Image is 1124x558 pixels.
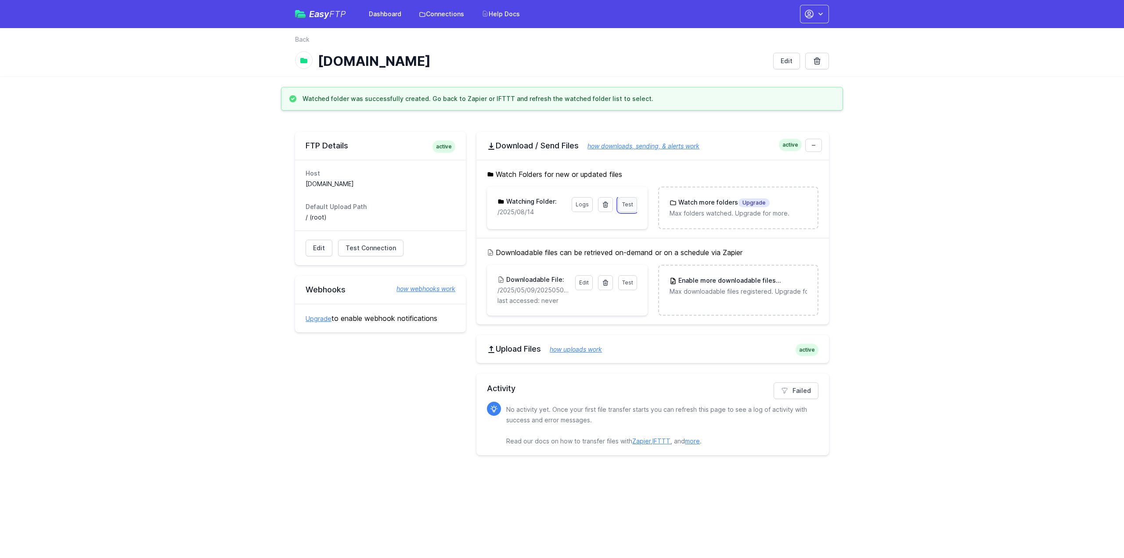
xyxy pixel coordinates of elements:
[476,6,525,22] a: Help Docs
[618,197,637,212] a: Test
[572,197,593,212] a: Logs
[504,197,557,206] h3: Watching Folder:
[618,275,637,290] a: Test
[306,169,455,178] dt: Host
[318,53,766,69] h1: [DOMAIN_NAME]
[652,437,670,445] a: IFTTT
[295,10,306,18] img: easyftp_logo.png
[306,315,331,322] a: Upgrade
[487,140,818,151] h2: Download / Send Files
[541,346,602,353] a: how uploads work
[306,284,455,295] h2: Webhooks
[388,284,455,293] a: how webhooks work
[303,94,653,103] h3: Watched folder was successfully created. Go back to Zapier or IFTTT and refresh the watched folde...
[659,187,818,228] a: Watch more foldersUpgrade Max folders watched. Upgrade for more.
[776,277,807,285] span: Upgrade
[295,35,310,44] a: Back
[497,286,569,295] p: /2025/05/09/20250509171559_inbound_0422652309_0756011820.mp3
[338,240,403,256] a: Test Connection
[487,382,818,395] h2: Activity
[579,142,699,150] a: how downloads, sending, & alerts work
[677,276,807,285] h3: Enable more downloadable files
[295,304,466,332] div: to enable webhook notifications
[773,53,800,69] a: Edit
[306,180,455,188] dd: [DOMAIN_NAME]
[575,275,593,290] a: Edit
[432,140,455,153] span: active
[622,201,633,208] span: Test
[306,240,332,256] a: Edit
[504,275,564,284] h3: Downloadable File:
[306,202,455,211] dt: Default Upload Path
[487,344,818,354] h2: Upload Files
[738,198,770,207] span: Upgrade
[670,209,807,218] p: Max folders watched. Upgrade for more.
[622,279,633,286] span: Test
[487,247,818,258] h5: Downloadable files can be retrieved on-demand or on a schedule via Zapier
[1080,514,1113,547] iframe: Drift Widget Chat Controller
[659,266,818,306] a: Enable more downloadable filesUpgrade Max downloadable files registered. Upgrade for more.
[306,213,455,222] dd: / (root)
[329,9,346,19] span: FTP
[506,404,811,446] p: No activity yet. Once your first file transfer starts you can refresh this page to see a log of a...
[309,10,346,18] span: Easy
[414,6,469,22] a: Connections
[774,382,818,399] a: Failed
[295,10,346,18] a: EasyFTP
[677,198,770,207] h3: Watch more folders
[796,344,818,356] span: active
[670,287,807,296] p: Max downloadable files registered. Upgrade for more.
[295,35,829,49] nav: Breadcrumb
[497,208,566,216] p: /2025/08/14
[346,244,396,252] span: Test Connection
[306,140,455,151] h2: FTP Details
[497,296,637,305] p: last accessed: never
[487,169,818,180] h5: Watch Folders for new or updated files
[364,6,407,22] a: Dashboard
[685,437,700,445] a: more
[632,437,651,445] a: Zapier
[779,139,802,151] span: active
